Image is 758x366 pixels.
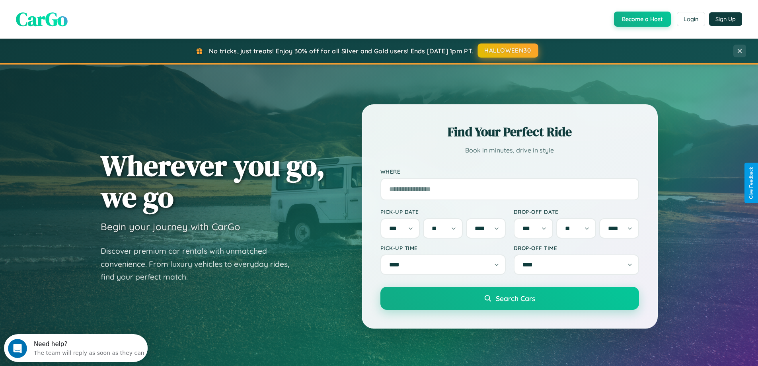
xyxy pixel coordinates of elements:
[478,43,538,58] button: HALLOWEEN30
[514,208,639,215] label: Drop-off Date
[380,168,639,175] label: Where
[380,245,506,251] label: Pick-up Time
[380,123,639,141] h2: Find Your Perfect Ride
[677,12,705,26] button: Login
[101,245,300,284] p: Discover premium car rentals with unmatched convenience. From luxury vehicles to everyday rides, ...
[4,334,148,362] iframe: Intercom live chat discovery launcher
[101,221,240,233] h3: Begin your journey with CarGo
[748,167,754,199] div: Give Feedback
[380,208,506,215] label: Pick-up Date
[709,12,742,26] button: Sign Up
[101,150,325,213] h1: Wherever you go, we go
[514,245,639,251] label: Drop-off Time
[380,287,639,310] button: Search Cars
[30,13,140,22] div: The team will reply as soon as they can
[496,294,535,303] span: Search Cars
[3,3,148,25] div: Open Intercom Messenger
[30,7,140,13] div: Need help?
[614,12,671,27] button: Become a Host
[16,6,68,32] span: CarGo
[209,47,473,55] span: No tricks, just treats! Enjoy 30% off for all Silver and Gold users! Ends [DATE] 1pm PT.
[380,145,639,156] p: Book in minutes, drive in style
[8,339,27,358] iframe: Intercom live chat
